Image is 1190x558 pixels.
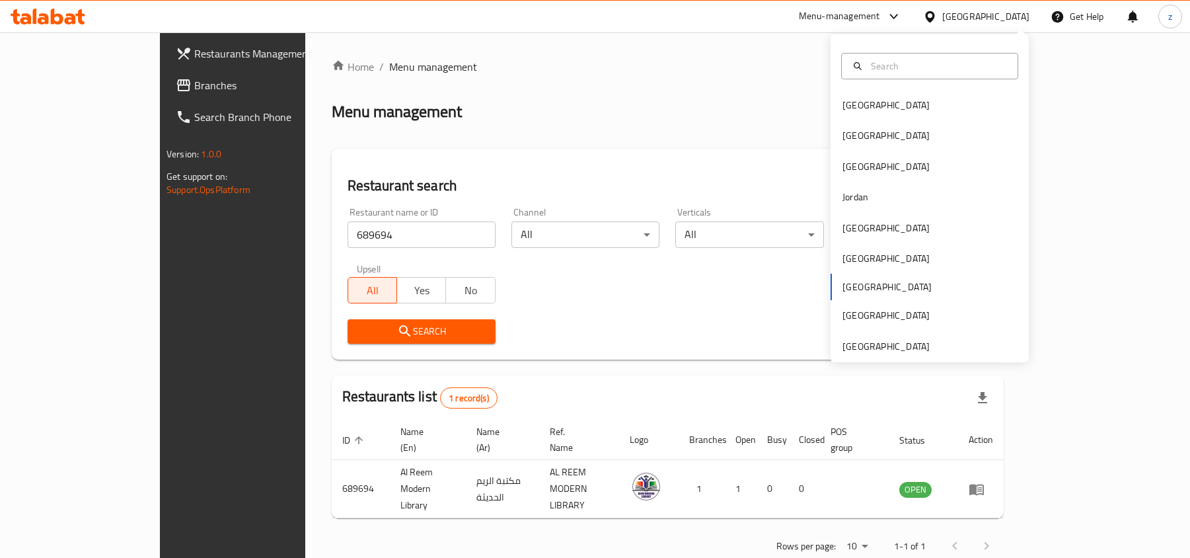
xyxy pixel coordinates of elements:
span: z [1168,9,1172,24]
div: Menu-management [799,9,880,24]
span: No [451,281,490,300]
input: Search for restaurant name or ID.. [348,221,496,248]
span: 1.0.0 [201,145,221,163]
td: 1 [725,460,757,518]
h2: Restaurants list [342,387,498,409]
span: Restaurants Management [194,46,348,61]
h2: Menu management [332,101,462,122]
p: 1-1 of 1 [894,538,926,555]
span: Search [358,323,485,340]
span: Ref. Name [550,424,603,456]
td: 689694 [332,460,390,518]
div: All [675,221,823,248]
span: Yes [402,281,441,300]
span: Name (En) [400,424,451,456]
div: Export file [967,382,998,414]
div: Total records count [440,387,498,409]
span: Version: [167,145,199,163]
span: Status [899,432,942,448]
div: All [511,221,659,248]
a: Restaurants Management [165,38,359,69]
div: [GEOGRAPHIC_DATA] [842,98,930,112]
div: Menu [969,481,993,497]
div: [GEOGRAPHIC_DATA] [842,128,930,143]
button: Yes [396,277,446,303]
div: OPEN [899,482,932,498]
a: Search Branch Phone [165,101,359,133]
th: Busy [757,420,788,460]
table: enhanced table [332,420,1004,518]
div: Jordan [842,190,868,204]
th: Closed [788,420,820,460]
div: [GEOGRAPHIC_DATA] [842,308,930,323]
span: OPEN [899,482,932,497]
div: [GEOGRAPHIC_DATA] [942,9,1029,24]
th: Open [725,420,757,460]
div: Rows per page: [841,537,873,557]
td: AL REEM MODERN LIBRARY [539,460,619,518]
p: Rows per page: [776,538,836,555]
td: 0 [757,460,788,518]
span: Branches [194,77,348,93]
span: Menu management [389,59,477,75]
button: No [445,277,495,303]
span: POS group [831,424,873,456]
span: Search Branch Phone [194,109,348,125]
td: 0 [788,460,820,518]
span: 1 record(s) [441,392,497,405]
label: Upsell [357,264,381,273]
input: Search [866,59,1010,73]
span: ID [342,432,367,448]
td: Al Reem Modern Library [390,460,466,518]
td: مكتبة الريم الحديثة [466,460,539,518]
div: [GEOGRAPHIC_DATA] [842,339,930,354]
div: [GEOGRAPHIC_DATA] [842,221,930,235]
h2: Restaurant search [348,176,988,196]
nav: breadcrumb [332,59,1004,75]
span: Name (Ar) [476,424,523,456]
button: Search [348,319,496,344]
a: Branches [165,69,359,101]
li: / [379,59,384,75]
div: [GEOGRAPHIC_DATA] [842,251,930,266]
span: Get support on: [167,168,227,185]
td: 1 [679,460,725,518]
th: Action [958,420,1004,460]
button: All [348,277,397,303]
img: Al Reem Modern Library [630,470,663,503]
th: Logo [619,420,679,460]
div: [GEOGRAPHIC_DATA] [842,159,930,174]
a: Support.OpsPlatform [167,181,250,198]
th: Branches [679,420,725,460]
span: All [353,281,392,300]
